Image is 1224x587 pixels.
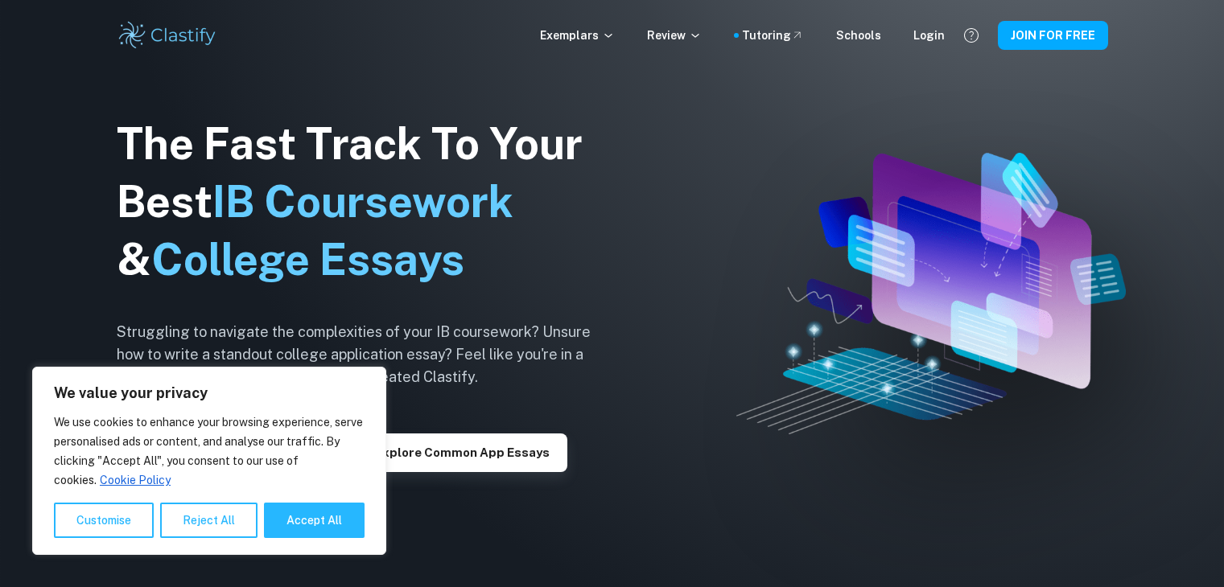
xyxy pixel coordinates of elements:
[742,27,804,44] a: Tutoring
[54,413,365,490] p: We use cookies to enhance your browsing experience, serve personalised ads or content, and analys...
[117,115,616,289] h1: The Fast Track To Your Best &
[54,503,154,538] button: Customise
[117,321,616,388] h6: Struggling to navigate the complexities of your IB coursework? Unsure how to write a standout col...
[151,234,464,285] span: College Essays
[357,444,567,459] a: Explore Common App essays
[117,19,219,51] img: Clastify logo
[736,153,1127,434] img: Clastify hero
[212,176,513,227] span: IB Coursework
[264,503,365,538] button: Accept All
[998,21,1108,50] button: JOIN FOR FREE
[958,22,985,49] button: Help and Feedback
[99,473,171,487] a: Cookie Policy
[836,27,881,44] a: Schools
[32,367,386,555] div: We value your privacy
[540,27,615,44] p: Exemplars
[54,384,365,403] p: We value your privacy
[647,27,702,44] p: Review
[357,433,567,472] button: Explore Common App essays
[160,503,258,538] button: Reject All
[913,27,945,44] a: Login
